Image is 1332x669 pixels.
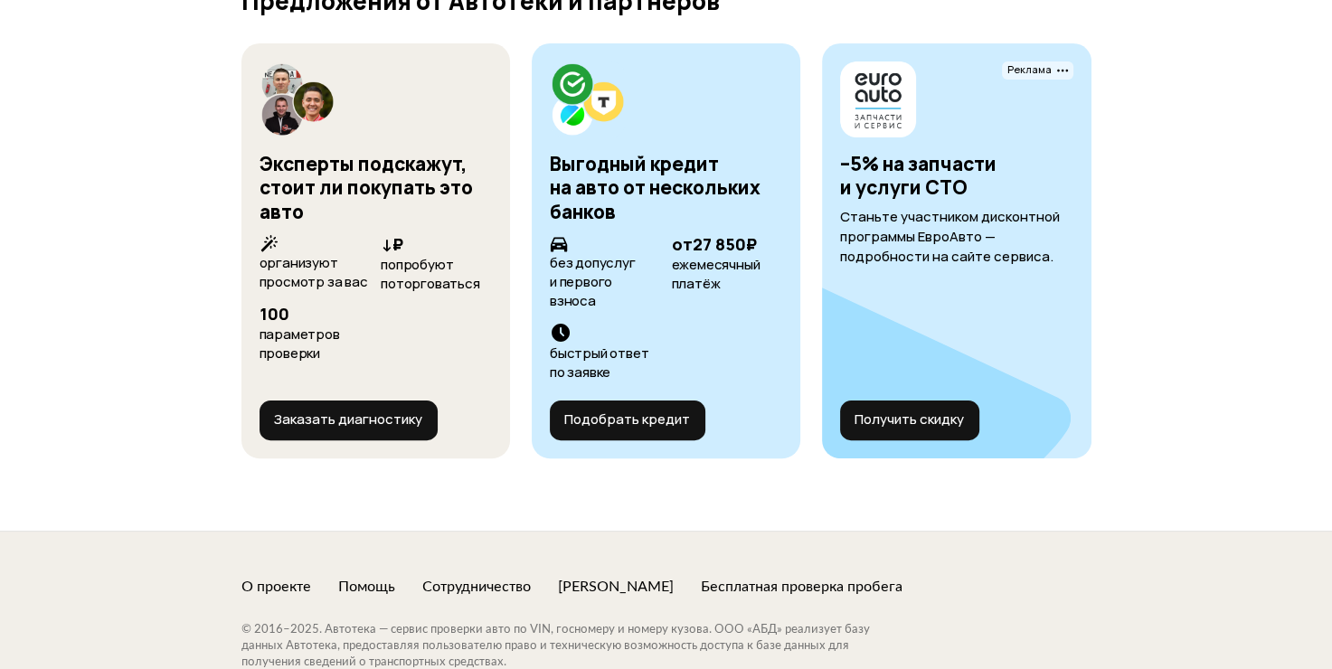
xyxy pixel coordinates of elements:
[550,400,705,440] button: Подобрать кредит
[701,577,902,597] a: Бесплатная проверка пробега
[840,207,1060,266] p: Станьте участником дисконтной программы ЕвроАвто — подробности на сайте сервиса.
[260,303,289,325] span: 100
[260,253,368,291] span: организуют просмотр за вас
[1007,63,1052,78] span: Реклама
[840,400,979,440] button: Получить скидку
[550,253,636,309] span: без допуслуг и первого взноса
[671,233,756,255] span: от 27 850 ₽
[381,255,479,293] span: попробуют поторговаться
[558,577,674,597] a: [PERSON_NAME]
[422,577,531,597] a: Сотрудничество
[381,233,403,255] span: ↓₽
[338,577,395,597] a: Помощь
[260,151,473,224] h3: Эксперты подскажут, стоит ли покупать это авто
[840,151,997,201] h3: –5% на запчасти и услуги СТО
[260,325,340,363] span: параметров проверки
[1002,61,1073,80] span: Реклама
[550,344,648,382] span: быстрый ответ по заявке
[260,400,438,440] button: Заказать диагностику
[241,577,311,597] a: О проекте
[550,151,760,224] h3: Выгодный кредит на авто от нескольких банков
[671,255,760,293] span: ежемесячный платёж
